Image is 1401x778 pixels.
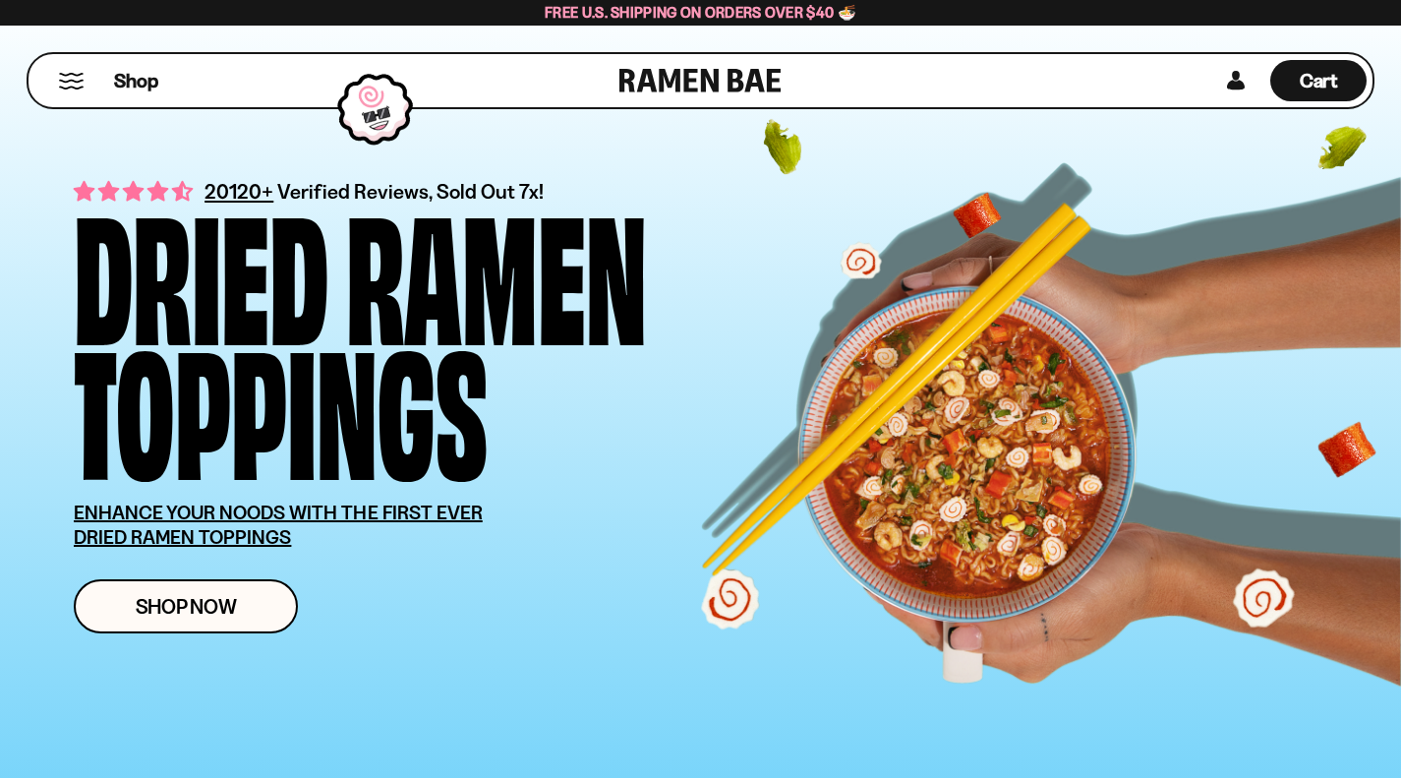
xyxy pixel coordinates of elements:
[74,579,298,633] a: Shop Now
[58,73,85,90] button: Mobile Menu Trigger
[1300,69,1338,92] span: Cart
[74,202,328,336] div: Dried
[114,60,158,101] a: Shop
[74,501,483,549] u: ENHANCE YOUR NOODS WITH THE FIRST EVER DRIED RAMEN TOPPINGS
[136,596,237,617] span: Shop Now
[346,202,647,336] div: Ramen
[545,3,856,22] span: Free U.S. Shipping on Orders over $40 🍜
[114,68,158,94] span: Shop
[1270,54,1367,107] div: Cart
[74,336,488,471] div: Toppings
